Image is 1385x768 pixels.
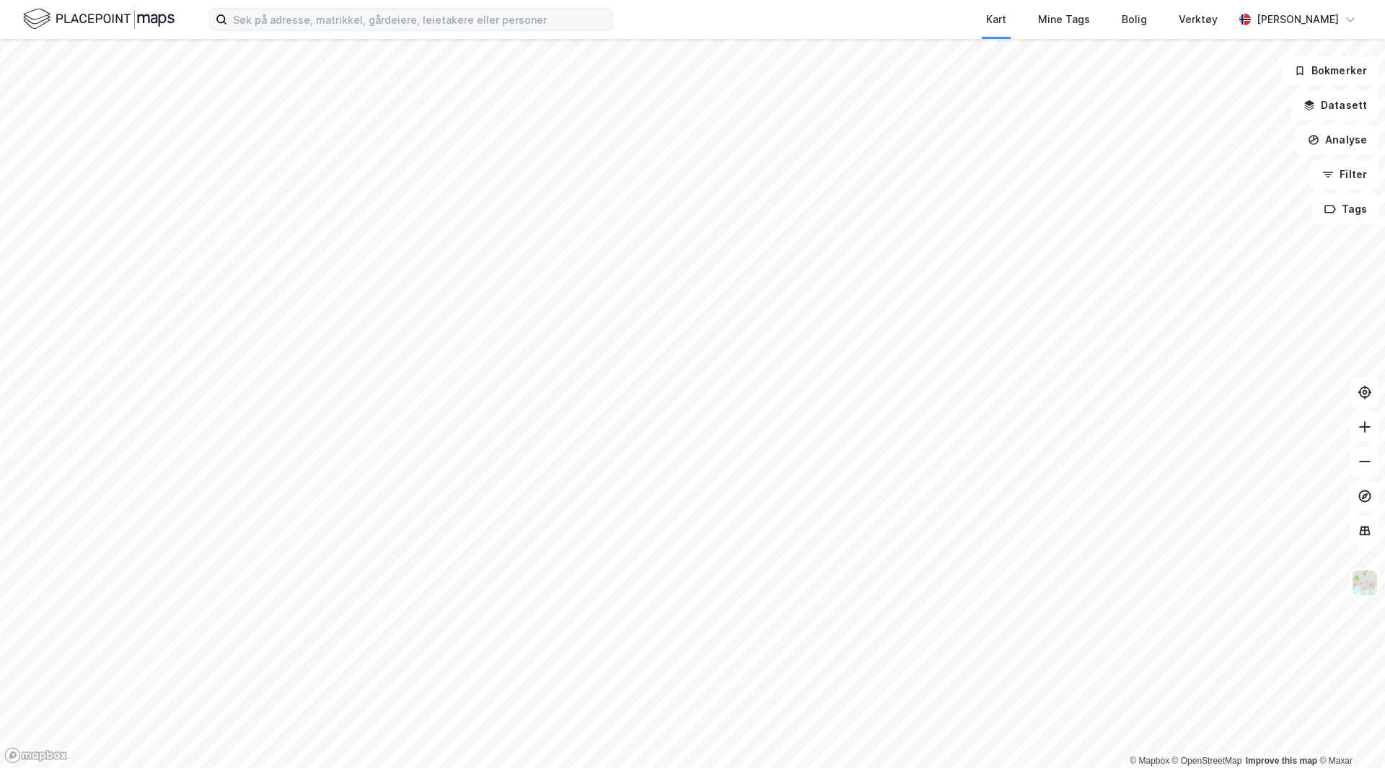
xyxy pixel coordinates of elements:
[1312,195,1379,224] button: Tags
[1313,699,1385,768] div: Kontrollprogram for chat
[1351,569,1379,596] img: Z
[1310,160,1379,189] button: Filter
[986,11,1006,28] div: Kart
[1296,125,1379,154] button: Analyse
[1038,11,1090,28] div: Mine Tags
[1313,699,1385,768] iframe: Chat Widget
[1246,756,1317,766] a: Improve this map
[1291,91,1379,120] button: Datasett
[1179,11,1218,28] div: Verktøy
[1257,11,1339,28] div: [PERSON_NAME]
[1122,11,1147,28] div: Bolig
[4,747,68,764] a: Mapbox homepage
[1282,56,1379,85] button: Bokmerker
[23,6,175,32] img: logo.f888ab2527a4732fd821a326f86c7f29.svg
[1172,756,1242,766] a: OpenStreetMap
[1130,756,1169,766] a: Mapbox
[227,9,612,30] input: Søk på adresse, matrikkel, gårdeiere, leietakere eller personer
